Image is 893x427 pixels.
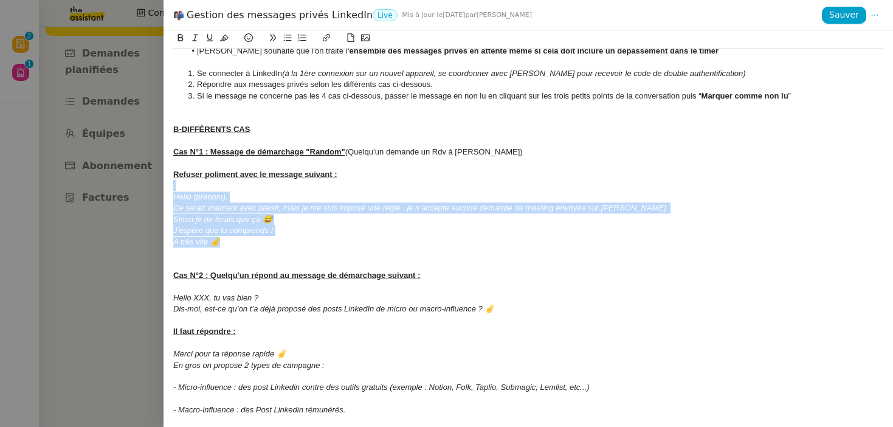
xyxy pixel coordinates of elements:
[173,147,345,156] u: Cas N°1 : Message de démarchage "Random"
[185,46,884,57] li: [PERSON_NAME] souhaite que l'on traite l
[347,46,719,55] strong: 'ensemble des messages privés en attente même si cela doit inclure un dépassement dans le timer
[402,11,443,19] span: Mis à jour le
[173,226,273,235] em: J’espère que tu comprends !
[822,7,866,24] button: Sauver
[788,91,791,100] span: ”
[173,349,286,358] em: Merci pour ta réponse rapide ✌️
[197,91,702,100] span: Si le message ne concerne pas les 4 cas ci-dessous, passer le message en non lu en cliquant sur l...
[173,405,345,414] em: - Macro-influence : des Post Linkedin rémunérés.
[173,215,272,224] em: Sinon je ne ferais que ça 😅
[173,10,184,27] span: 📬, mailbox_with_mail
[282,69,745,78] em: (à la 1ère connexion sur un nouvel appareil, se coordonner avec [PERSON_NAME] pour recevoir le co...
[702,91,788,100] strong: Marquer comme non lu
[173,383,590,392] em: - Micro-influence : des post Linkedin contre des outils gratuits (exemple : Notion, Folk, Taplio,...
[373,9,398,21] nz-tag: Live
[173,203,668,212] em: Ce serait vraiment avec plaisir, mais je me suis imposé une règle : je n’accepte aucune demande d...
[173,293,258,302] em: Hello XXX, tu vas bien ?
[829,8,859,22] span: Sauver
[173,125,250,134] u: B-DIFFÉRENTS CAS
[173,327,236,336] u: Il faut répondre :
[173,304,494,313] em: Dis-moi, est-ce qu’on t’a déjà proposé des posts LinkedIn de micro ou macro-influence ? ✌️
[173,271,420,280] u: Cas N°2 : Quelqu'un répond au message de démarchage suivant :
[197,80,433,89] span: Répondre aux messages privés selon les différents cas ci-dessous.
[402,9,532,22] span: [DATE] [PERSON_NAME]
[173,192,228,201] em: Hello (prénom),
[173,147,883,158] div: (Quelqu’un demande un Rdv à [PERSON_NAME])
[465,11,476,19] span: par
[173,9,822,22] div: Gestion des messages privés LinkedIn
[197,69,282,78] span: Se connecter à LinkedIn
[173,361,325,370] em: En gros on propose 2 types de campagne :
[173,237,220,246] em: A très vite ✌️
[173,170,337,179] u: Refuser poliment avec le message suivant :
